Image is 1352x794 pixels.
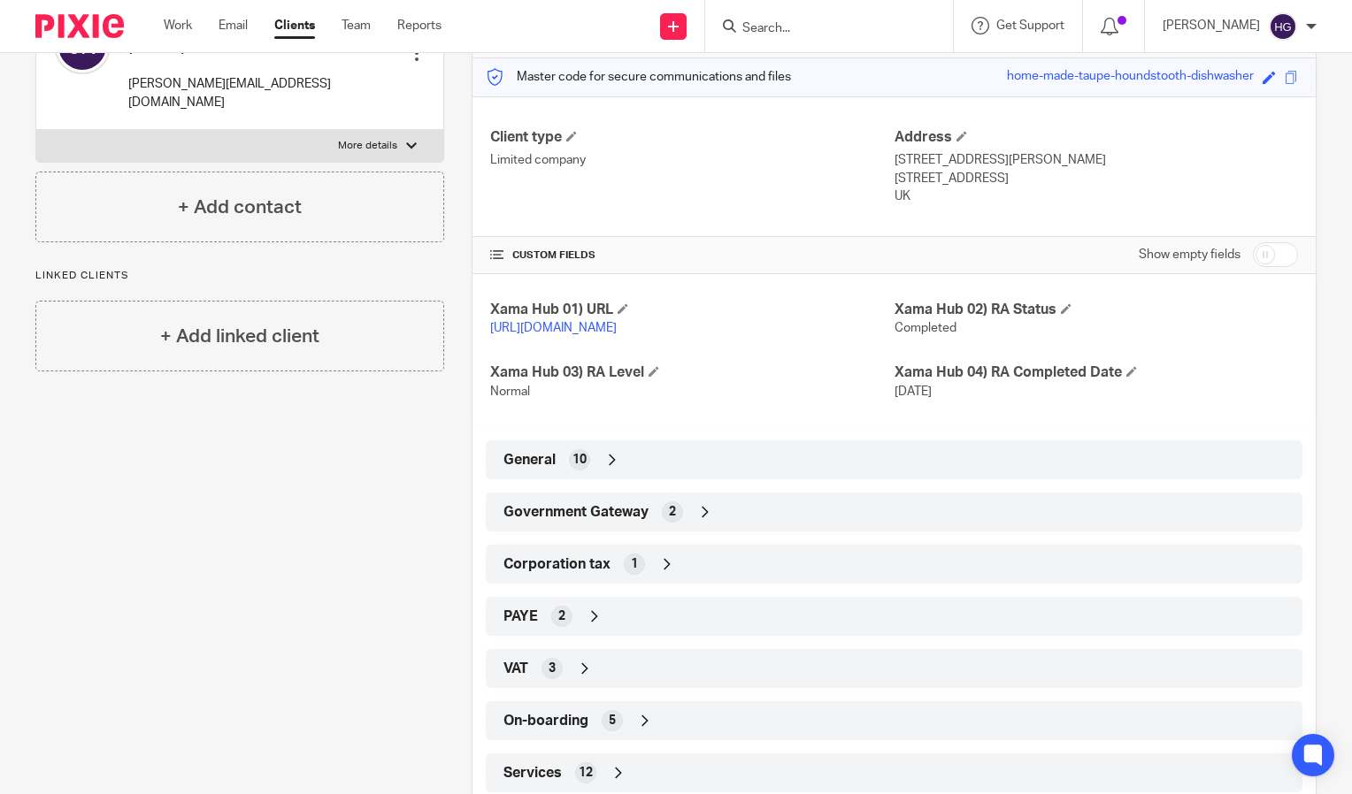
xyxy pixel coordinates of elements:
[895,170,1298,187] p: [STREET_ADDRESS]
[35,14,124,38] img: Pixie
[609,712,616,729] span: 5
[503,660,528,678] span: VAT
[669,503,676,521] span: 2
[549,660,556,677] span: 3
[895,301,1298,319] h4: Xama Hub 02) RA Status
[128,75,380,111] p: [PERSON_NAME][EMAIL_ADDRESS][DOMAIN_NAME]
[1163,17,1260,34] p: [PERSON_NAME]
[490,322,617,334] a: [URL][DOMAIN_NAME]
[1139,246,1241,263] label: Show empty fields
[35,269,444,283] p: Linked clients
[895,187,1298,205] p: UK
[631,555,638,573] span: 1
[342,17,371,34] a: Team
[503,503,649,522] span: Government Gateway
[895,322,956,334] span: Completed
[219,17,248,34] a: Email
[895,151,1298,169] p: [STREET_ADDRESS][PERSON_NAME]
[160,323,319,350] h4: + Add linked client
[490,248,894,263] h4: CUSTOM FIELDS
[572,451,587,469] span: 10
[1007,67,1254,88] div: home-made-taupe-houndstooth-dishwasher
[490,363,894,382] h4: Xama Hub 03) RA Level
[164,17,192,34] a: Work
[178,194,302,221] h4: + Add contact
[503,555,611,574] span: Corporation tax
[579,764,593,782] span: 12
[895,363,1298,382] h4: Xama Hub 04) RA Completed Date
[490,128,894,147] h4: Client type
[490,151,894,169] p: Limited company
[1269,12,1297,41] img: svg%3E
[274,17,315,34] a: Clients
[996,19,1064,32] span: Get Support
[895,386,932,398] span: [DATE]
[397,17,442,34] a: Reports
[503,764,562,783] span: Services
[895,128,1298,147] h4: Address
[503,712,588,730] span: On-boarding
[558,607,565,625] span: 2
[486,68,791,86] p: Master code for secure communications and files
[490,386,530,398] span: Normal
[741,21,900,37] input: Search
[503,607,538,626] span: PAYE
[490,301,894,319] h4: Xama Hub 01) URL
[503,451,556,470] span: General
[338,139,397,153] p: More details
